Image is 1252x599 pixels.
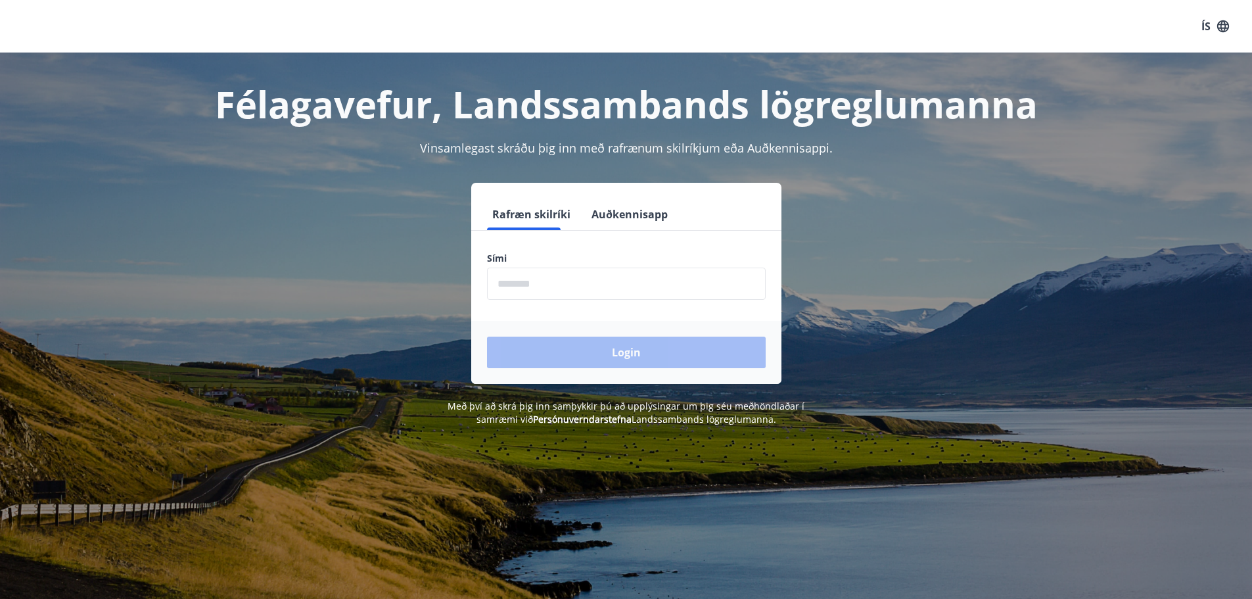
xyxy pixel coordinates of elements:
button: Auðkennisapp [586,199,673,230]
button: Rafræn skilríki [487,199,576,230]
a: Persónuverndarstefna [533,413,632,425]
label: Sími [487,252,766,265]
h1: Félagavefur, Landssambands lögreglumanna [169,79,1084,129]
button: ÍS [1194,14,1236,38]
span: Með því að skrá þig inn samþykkir þú að upplýsingar um þig séu meðhöndlaðar í samræmi við Landssa... [448,400,804,425]
span: Vinsamlegast skráðu þig inn með rafrænum skilríkjum eða Auðkennisappi. [420,140,833,156]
